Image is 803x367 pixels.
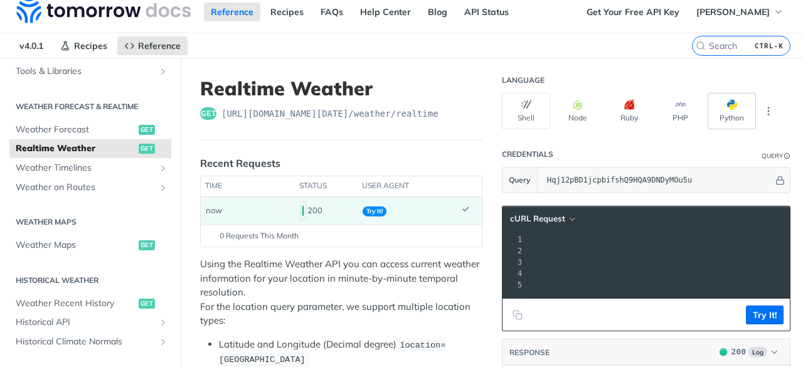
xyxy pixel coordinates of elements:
[9,216,171,228] h2: Weather Maps
[502,93,550,129] button: Shell
[139,299,155,309] span: get
[363,206,386,216] span: Try It!
[9,313,171,332] a: Historical APIShow subpages for Historical API
[762,151,790,161] div: QueryInformation
[541,168,774,193] input: apikey
[502,149,553,159] div: Credentials
[353,3,418,21] a: Help Center
[16,181,155,194] span: Weather on Routes
[9,120,171,139] a: Weather Forecastget
[158,317,168,327] button: Show subpages for Historical API
[731,347,746,356] span: 200
[503,168,538,193] button: Query
[457,3,516,21] a: API Status
[206,205,222,215] span: now
[605,93,653,129] button: Ruby
[16,316,155,329] span: Historical API
[746,306,784,324] button: Try It!
[74,40,107,51] span: Recipes
[158,163,168,173] button: Show subpages for Weather Timelines
[752,40,787,52] kbd: CTRL-K
[503,268,524,279] div: 4
[139,125,155,135] span: get
[503,257,524,268] div: 3
[204,3,260,21] a: Reference
[696,6,770,18] span: [PERSON_NAME]
[503,279,524,290] div: 5
[16,162,155,174] span: Weather Timelines
[219,338,482,367] li: Latitude and Longitude (Decimal degree)
[117,36,188,55] a: Reference
[689,3,790,21] button: [PERSON_NAME]
[713,346,784,358] button: 200200Log
[696,41,706,51] svg: Search
[509,306,526,324] button: Copy to clipboard
[506,213,579,225] button: cURL Request
[221,107,439,120] span: https://api.tomorrow.io/v4/weather/realtime
[13,36,50,55] span: v4.0.1
[503,234,524,245] div: 1
[139,144,155,154] span: get
[9,178,171,197] a: Weather on RoutesShow subpages for Weather on Routes
[421,3,454,21] a: Blog
[9,139,171,158] a: Realtime Weatherget
[138,40,181,51] span: Reference
[158,183,168,193] button: Show subpages for Weather on Routes
[708,93,756,129] button: Python
[9,275,171,286] h2: Historical Weather
[16,297,136,310] span: Weather Recent History
[720,348,727,356] span: 200
[9,159,171,178] a: Weather TimelinesShow subpages for Weather Timelines
[302,206,304,216] span: 200
[759,102,778,120] button: More Languages
[580,3,686,21] a: Get Your Free API Key
[158,66,168,77] button: Show subpages for Tools & Libraries
[748,347,767,357] span: Log
[16,65,155,78] span: Tools & Libraries
[358,176,457,196] th: user agent
[295,176,358,196] th: status
[16,142,136,155] span: Realtime Weather
[509,174,531,186] span: Query
[201,176,295,196] th: time
[656,93,705,129] button: PHP
[774,174,787,186] button: Hide
[9,101,171,112] h2: Weather Forecast & realtime
[502,75,545,85] div: Language
[763,105,774,117] svg: More ellipsis
[553,93,602,129] button: Node
[9,62,171,81] a: Tools & LibrariesShow subpages for Tools & Libraries
[784,153,790,159] i: Information
[300,200,353,221] div: 200
[200,107,216,120] span: get
[53,36,114,55] a: Recipes
[503,245,524,257] div: 2
[220,230,299,242] span: 0 Requests This Month
[16,124,136,136] span: Weather Forecast
[200,257,482,328] p: Using the Realtime Weather API you can access current weather information for your location in mi...
[16,239,136,252] span: Weather Maps
[9,332,171,351] a: Historical Climate NormalsShow subpages for Historical Climate Normals
[263,3,311,21] a: Recipes
[158,337,168,347] button: Show subpages for Historical Climate Normals
[9,294,171,313] a: Weather Recent Historyget
[762,151,783,161] div: Query
[314,3,350,21] a: FAQs
[200,156,280,171] div: Recent Requests
[200,77,482,100] h1: Realtime Weather
[139,240,155,250] span: get
[510,213,565,224] span: cURL Request
[509,346,550,359] button: RESPONSE
[9,236,171,255] a: Weather Mapsget
[16,336,155,348] span: Historical Climate Normals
